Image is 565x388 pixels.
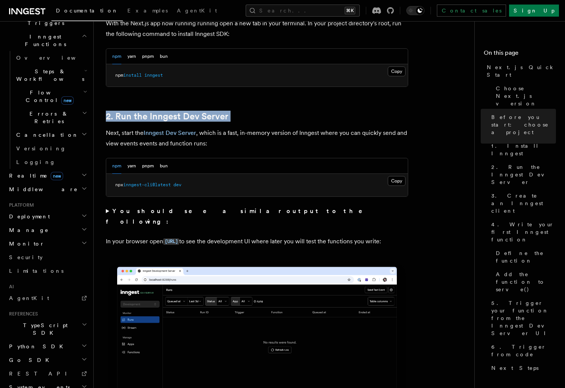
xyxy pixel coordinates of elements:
[6,172,63,179] span: Realtime
[112,49,121,64] button: npm
[13,89,83,104] span: Flow Control
[488,189,556,218] a: 3. Create an Inngest client
[6,185,78,193] span: Middleware
[16,55,94,61] span: Overview
[61,96,74,105] span: new
[51,2,123,21] a: Documentation
[388,66,406,76] button: Copy
[488,361,556,375] a: Next Steps
[127,49,136,64] button: yarn
[115,182,123,187] span: npx
[160,158,168,174] button: bun
[345,7,355,14] kbd: ⌘K
[127,8,168,14] span: Examples
[491,299,556,337] span: 5. Trigger your function from the Inngest Dev Server UI
[484,60,556,82] a: Next.js Quick Start
[491,113,556,136] span: Before you start: choose a project
[488,340,556,361] a: 6. Trigger from code
[106,111,228,122] a: 2. Run the Inngest Dev Server
[13,107,89,128] button: Errors & Retries
[6,311,38,317] span: References
[9,268,63,274] span: Limitations
[56,8,118,14] span: Documentation
[6,169,89,182] button: Realtimenew
[6,210,89,223] button: Deployment
[6,353,89,367] button: Go SDK
[123,182,171,187] span: inngest-cli@latest
[142,49,154,64] button: pnpm
[6,182,89,196] button: Middleware
[177,8,217,14] span: AgentKit
[144,73,163,78] span: inngest
[13,131,79,139] span: Cancellation
[13,142,89,155] a: Versioning
[488,218,556,246] a: 4. Write your first Inngest function
[123,73,142,78] span: install
[6,202,34,208] span: Platform
[493,267,556,296] a: Add the function to serve()
[6,284,14,290] span: AI
[491,364,539,372] span: Next Steps
[6,223,89,237] button: Manage
[13,110,82,125] span: Errors & Retries
[106,206,408,227] summary: You should see a similar output to the following:
[13,51,89,65] a: Overview
[6,30,89,51] button: Inngest Functions
[388,176,406,186] button: Copy
[13,65,89,86] button: Steps & Workflows
[509,5,559,17] a: Sign Up
[123,2,172,20] a: Examples
[13,128,89,142] button: Cancellation
[6,226,49,234] span: Manage
[493,246,556,267] a: Define the function
[9,371,73,377] span: REST API
[6,318,89,340] button: TypeScript SDK
[106,128,408,149] p: Next, start the , which is a fast, in-memory version of Inngest where you can quickly send and vi...
[488,110,556,139] a: Before you start: choose a project
[6,33,82,48] span: Inngest Functions
[496,85,556,107] span: Choose Next.js version
[106,236,408,247] p: In your browser open to see the development UI where later you will test the functions you write:
[488,139,556,160] a: 1. Install Inngest
[488,160,556,189] a: 2. Run the Inngest Dev Server
[115,73,123,78] span: npm
[172,2,221,20] a: AgentKit
[6,356,54,364] span: Go SDK
[16,159,56,165] span: Logging
[496,271,556,293] span: Add the function to serve()
[6,250,89,264] a: Security
[106,207,373,225] strong: You should see a similar output to the following:
[6,51,89,169] div: Inngest Functions
[142,158,154,174] button: pnpm
[6,291,89,305] a: AgentKit
[491,142,556,157] span: 1. Install Inngest
[13,155,89,169] a: Logging
[6,343,68,350] span: Python SDK
[160,49,168,64] button: bun
[16,145,66,151] span: Versioning
[6,213,50,220] span: Deployment
[144,129,196,136] a: Inngest Dev Server
[6,367,89,380] a: REST API
[487,63,556,79] span: Next.js Quick Start
[246,5,360,17] button: Search...⌘K
[13,68,84,83] span: Steps & Workflows
[491,221,556,243] span: 4. Write your first Inngest function
[406,6,424,15] button: Toggle dark mode
[6,340,89,353] button: Python SDK
[491,343,556,358] span: 6. Trigger from code
[6,322,82,337] span: TypeScript SDK
[51,172,63,180] span: new
[13,86,89,107] button: Flow Controlnew
[496,249,556,264] span: Define the function
[9,254,43,260] span: Security
[493,82,556,110] a: Choose Next.js version
[491,163,556,186] span: 2. Run the Inngest Dev Server
[163,238,179,245] a: [URL]
[491,192,556,215] span: 3. Create an Inngest client
[112,158,121,174] button: npm
[127,158,136,174] button: yarn
[173,182,181,187] span: dev
[437,5,506,17] a: Contact sales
